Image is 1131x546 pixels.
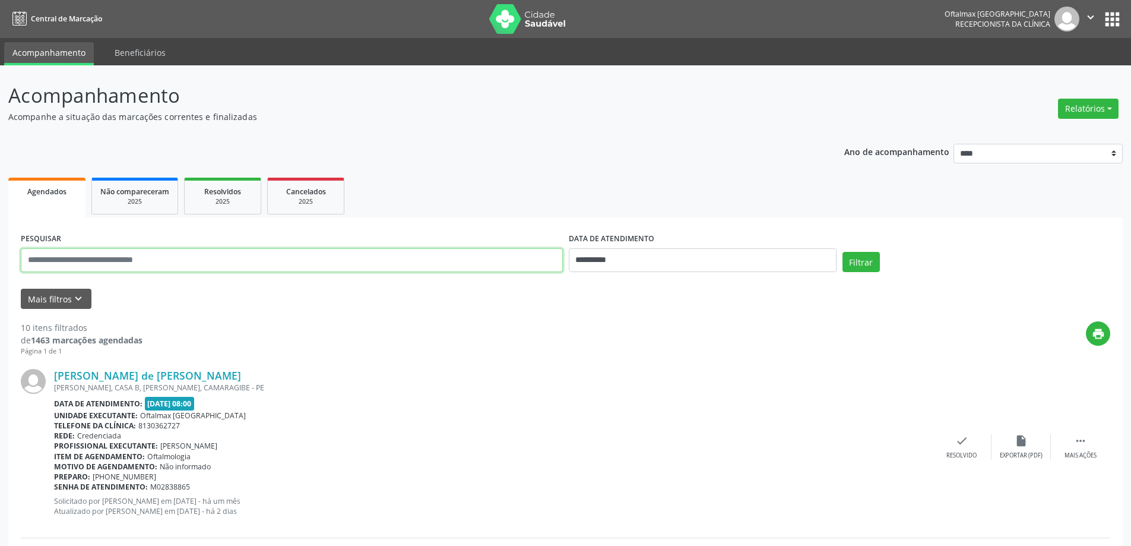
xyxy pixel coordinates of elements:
[1092,327,1105,340] i: print
[93,472,156,482] span: [PHONE_NUMBER]
[21,289,91,310] button: Mais filtroskeyboard_arrow_down
[1065,452,1097,460] div: Mais ações
[842,252,880,272] button: Filtrar
[955,19,1050,29] span: Recepcionista da clínica
[4,42,94,65] a: Acompanhamento
[160,441,217,451] span: [PERSON_NAME]
[204,187,241,197] span: Resolvidos
[1054,7,1079,31] img: img
[8,9,102,29] a: Central de Marcação
[21,321,142,334] div: 10 itens filtrados
[106,42,174,63] a: Beneficiários
[54,441,158,451] b: Profissional executante:
[21,230,61,248] label: PESQUISAR
[138,421,180,431] span: 8130362727
[21,346,142,356] div: Página 1 de 1
[150,482,190,492] span: M02838865
[140,411,246,421] span: Oftalmax [GEOGRAPHIC_DATA]
[77,431,121,441] span: Credenciada
[54,462,157,472] b: Motivo de agendamento:
[569,230,654,248] label: DATA DE ATENDIMENTO
[8,111,788,123] p: Acompanhe a situação das marcações correntes e finalizadas
[844,144,949,159] p: Ano de acompanhamento
[21,369,46,394] img: img
[21,334,142,346] div: de
[54,411,138,421] b: Unidade executante:
[1086,321,1110,346] button: print
[1084,11,1097,24] i: 
[54,421,136,431] b: Telefone da clínica:
[8,81,788,111] p: Acompanhamento
[1074,434,1087,447] i: 
[54,399,142,409] b: Data de atendimento:
[1079,7,1102,31] button: 
[286,187,326,197] span: Cancelados
[945,9,1050,19] div: Oftalmax [GEOGRAPHIC_DATA]
[1000,452,1043,460] div: Exportar (PDF)
[54,482,148,492] b: Senha de atendimento:
[54,472,90,482] b: Preparo:
[160,462,211,472] span: Não informado
[145,397,195,411] span: [DATE] 08:00
[946,452,977,460] div: Resolvido
[54,431,75,441] b: Rede:
[1102,9,1123,30] button: apps
[31,334,142,346] strong: 1463 marcações agendadas
[54,383,932,393] div: [PERSON_NAME], CASA B, [PERSON_NAME], CAMARAGIBE - PE
[193,197,252,206] div: 2025
[276,197,335,206] div: 2025
[54,452,145,462] b: Item de agendamento:
[1015,434,1028,447] i: insert_drive_file
[54,369,241,382] a: [PERSON_NAME] de [PERSON_NAME]
[27,187,66,197] span: Agendados
[100,197,169,206] div: 2025
[31,14,102,24] span: Central de Marcação
[147,452,191,462] span: Oftalmologia
[955,434,968,447] i: check
[100,187,169,197] span: Não compareceram
[54,496,932,516] p: Solicitado por [PERSON_NAME] em [DATE] - há um mês Atualizado por [PERSON_NAME] em [DATE] - há 2 ...
[1058,99,1119,119] button: Relatórios
[72,292,85,305] i: keyboard_arrow_down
